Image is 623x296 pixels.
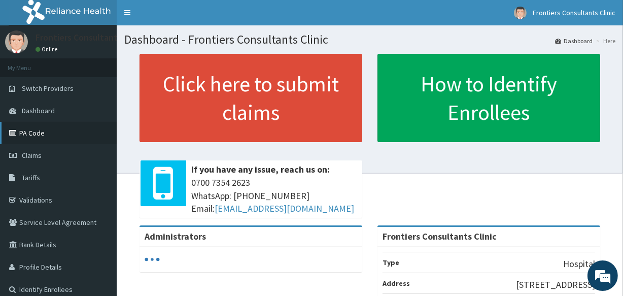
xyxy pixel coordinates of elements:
strong: Frontiers Consultants Clinic [383,231,497,242]
p: Frontiers Consultants Clinic [36,33,145,42]
span: Frontiers Consultants Clinic [533,8,615,17]
b: Address [383,279,410,288]
span: Tariffs [22,173,40,182]
h1: Dashboard - Frontiers Consultants Clinic [124,33,615,46]
span: Switch Providers [22,84,74,93]
b: Type [383,258,399,267]
span: 0700 7354 2623 WhatsApp: [PHONE_NUMBER] Email: [191,176,357,215]
p: [STREET_ADDRESS] [516,278,595,291]
b: Administrators [145,231,206,242]
a: Dashboard [555,37,593,45]
a: Online [36,46,60,53]
a: [EMAIL_ADDRESS][DOMAIN_NAME] [215,203,354,214]
svg: audio-loading [145,252,160,267]
span: Dashboard [22,106,55,115]
a: Click here to submit claims [140,54,362,142]
img: User Image [514,7,527,19]
img: User Image [5,30,28,53]
b: If you have any issue, reach us on: [191,163,330,175]
p: Hospital [563,257,595,271]
span: Claims [22,151,42,160]
li: Here [594,37,615,45]
a: How to Identify Enrollees [377,54,600,142]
